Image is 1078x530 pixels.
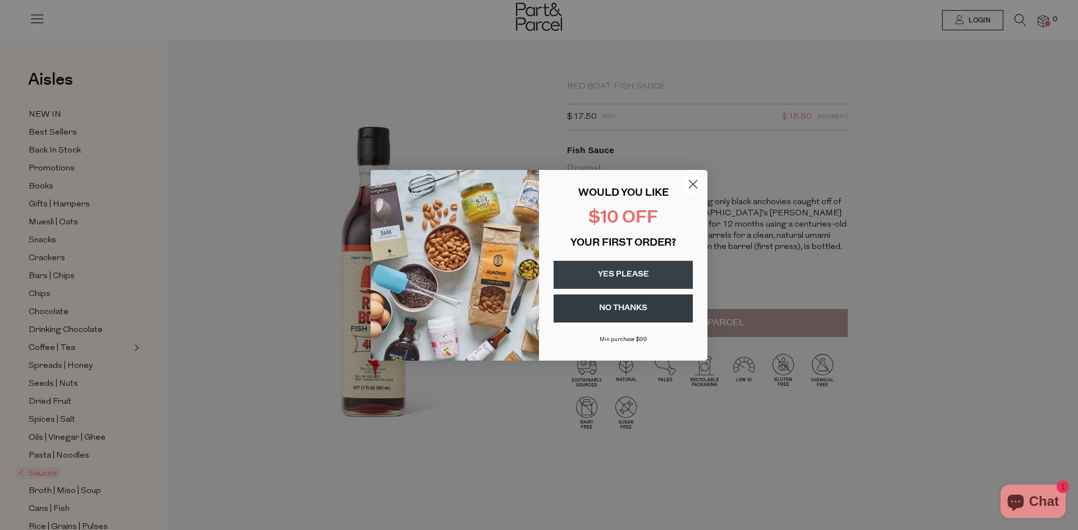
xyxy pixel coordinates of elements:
[997,485,1069,521] inbox-online-store-chat: Shopify online store chat
[600,337,647,343] span: Min purchase $99
[371,170,539,361] img: 43fba0fb-7538-40bc-babb-ffb1a4d097bc.jpeg
[588,210,658,227] span: $10 OFF
[554,294,693,322] button: NO THANKS
[683,174,703,194] button: Close dialog
[570,238,676,248] span: YOUR FIRST ORDER?
[578,188,669,199] span: WOULD YOU LIKE
[554,261,693,289] button: YES PLEASE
